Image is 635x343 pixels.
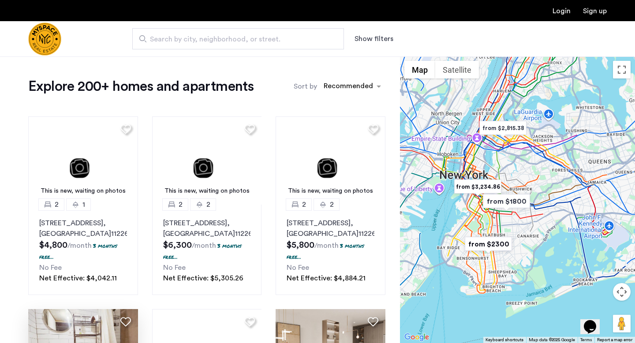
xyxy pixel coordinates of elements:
[486,337,523,343] button: Keyboard shortcuts
[613,61,631,78] button: Toggle fullscreen view
[613,283,631,301] button: Map camera controls
[435,61,479,78] button: Show satellite imagery
[302,199,306,210] span: 2
[319,78,385,94] ng-select: sort-apartment
[39,241,67,250] span: $4,800
[287,218,374,239] p: [STREET_ADDRESS] 11226
[287,275,366,282] span: Net Effective: $4,884.21
[529,338,575,342] span: Map data ©2025 Google
[276,116,385,205] img: 3.gif
[39,275,117,282] span: Net Effective: $4,042.11
[192,242,216,249] sub: /month
[402,332,431,343] img: Google
[580,308,609,334] iframe: chat widget
[163,218,251,239] p: [STREET_ADDRESS] 11226
[28,22,61,56] img: logo
[157,186,258,196] div: This is new, waiting on photos
[28,116,138,205] a: This is new, waiting on photos
[287,264,309,271] span: No Fee
[580,337,592,343] a: Terms (opens in new tab)
[152,205,262,295] a: 22[STREET_ADDRESS], [GEOGRAPHIC_DATA]112263 months free...No FeeNet Effective: $5,305.26
[613,315,631,332] button: Drag Pegman onto the map to open Street View
[163,264,186,271] span: No Fee
[39,218,127,239] p: [STREET_ADDRESS] 11226
[163,241,192,250] span: $6,300
[404,61,435,78] button: Show street map
[28,205,138,295] a: 21[STREET_ADDRESS], [GEOGRAPHIC_DATA]112263 months free...No FeeNet Effective: $4,042.11
[152,116,262,205] img: 3.gif
[330,199,334,210] span: 2
[314,242,339,249] sub: /month
[163,242,242,261] p: 3 months free...
[28,22,61,56] a: Cazamio Logo
[163,275,243,282] span: Net Effective: $5,305.26
[280,186,381,196] div: This is new, waiting on photos
[276,116,385,205] a: This is new, waiting on photos
[461,234,515,254] div: from $2300
[476,118,530,138] div: from $2,815.38
[82,199,85,210] span: 1
[597,337,632,343] a: Report a map error
[28,116,138,205] img: 3.gif
[322,81,373,93] div: Recommended
[132,28,344,49] input: Apartment Search
[28,78,254,95] h1: Explore 200+ homes and apartments
[206,199,210,210] span: 2
[402,332,431,343] a: Open this area in Google Maps (opens a new window)
[67,242,92,249] sub: /month
[583,7,607,15] a: Registration
[39,264,62,271] span: No Fee
[179,199,183,210] span: 2
[33,186,134,196] div: This is new, waiting on photos
[355,34,393,44] button: Show or hide filters
[294,81,317,92] label: Sort by
[287,241,314,250] span: $5,800
[55,199,59,210] span: 2
[479,191,534,211] div: from $1800
[451,177,505,197] div: from $3,234.86
[276,205,385,295] a: 22[STREET_ADDRESS], [GEOGRAPHIC_DATA]112263 months free...No FeeNet Effective: $4,884.21
[553,7,571,15] a: Login
[152,116,262,205] a: This is new, waiting on photos
[150,34,319,45] span: Search by city, neighborhood, or street.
